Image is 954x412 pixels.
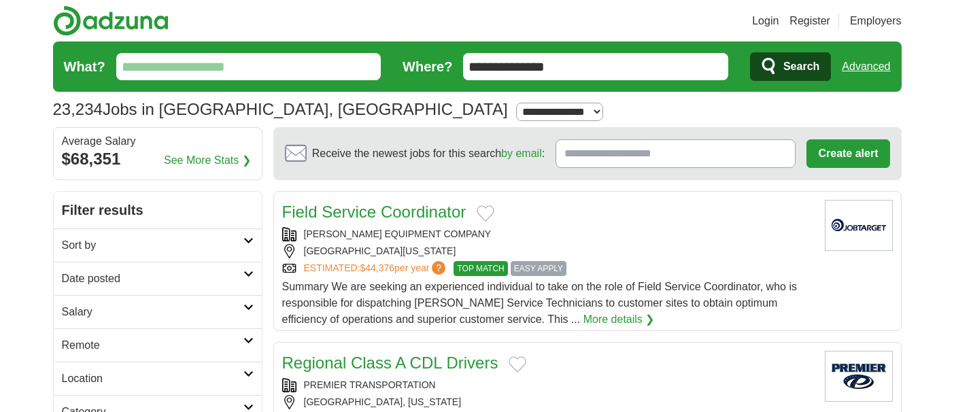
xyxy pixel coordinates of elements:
[304,261,449,276] a: ESTIMATED:$44,376per year?
[62,371,243,387] h2: Location
[62,337,243,354] h2: Remote
[54,362,262,395] a: Location
[789,13,830,29] a: Register
[282,203,466,221] a: Field Service Coordinator
[53,97,103,122] span: 23,234
[752,13,779,29] a: Login
[282,281,797,325] span: Summary We are seeking an experienced individual to take on the role of Field Service Coordinator...
[501,148,542,159] a: by email
[54,192,262,228] h2: Filter results
[312,145,545,162] span: Receive the newest jobs for this search :
[62,136,254,147] div: Average Salary
[360,262,394,273] span: $44,376
[454,261,507,276] span: TOP MATCH
[806,139,889,168] button: Create alert
[850,13,902,29] a: Employers
[825,200,893,251] img: Company logo
[825,351,893,402] img: Premier Transportation logo
[62,304,243,320] h2: Salary
[62,147,254,171] div: $68,351
[62,237,243,254] h2: Sort by
[54,228,262,262] a: Sort by
[583,311,655,328] a: More details ❯
[282,395,814,409] div: [GEOGRAPHIC_DATA], [US_STATE]
[54,328,262,362] a: Remote
[783,53,819,80] span: Search
[511,261,566,276] span: EASY APPLY
[54,295,262,328] a: Salary
[282,227,814,241] div: [PERSON_NAME] EQUIPMENT COMPANY
[53,100,508,118] h1: Jobs in [GEOGRAPHIC_DATA], [GEOGRAPHIC_DATA]
[54,262,262,295] a: Date posted
[53,5,169,36] img: Adzuna logo
[432,261,445,275] span: ?
[477,205,494,222] button: Add to favorite jobs
[282,244,814,258] div: [GEOGRAPHIC_DATA][US_STATE]
[282,354,498,372] a: Regional Class A CDL Drivers
[509,356,526,373] button: Add to favorite jobs
[64,56,105,77] label: What?
[842,53,890,80] a: Advanced
[750,52,831,81] button: Search
[164,152,251,169] a: See More Stats ❯
[304,379,436,390] a: PREMIER TRANSPORTATION
[62,271,243,287] h2: Date posted
[403,56,452,77] label: Where?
